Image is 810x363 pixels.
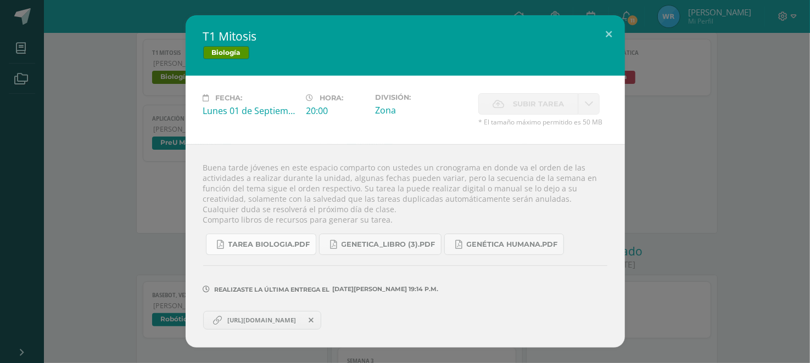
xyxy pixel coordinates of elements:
button: Close (Esc) [594,15,625,53]
span: Genetica_LIBRO (3).pdf [342,240,435,249]
span: * El tamaño máximo permitido es 50 MB [478,117,607,127]
span: Fecha: [216,94,243,102]
div: 20:00 [306,105,366,117]
label: División: [375,93,470,101]
div: Lunes 01 de Septiembre [203,105,298,117]
a: La fecha de entrega ha expirado [578,93,600,115]
a: Tarea biologia.pdf [206,234,316,255]
h2: T1 Mitosis [203,29,607,44]
span: Subir tarea [513,94,564,114]
a: [URL][DOMAIN_NAME] [203,311,322,330]
a: Genética humana.pdf [444,234,564,255]
label: La fecha de entrega ha expirado [478,93,578,115]
a: Genetica_LIBRO (3).pdf [319,234,442,255]
span: [DATE][PERSON_NAME] 19:14 p.m. [330,289,439,290]
span: Genética humana.pdf [467,240,558,249]
span: Hora: [320,94,344,102]
span: Tarea biologia.pdf [228,240,310,249]
div: Zona [375,104,470,116]
span: Remover entrega [302,314,321,326]
span: Biología [203,46,249,59]
div: Buena tarde jóvenes en este espacio comparto con ustedes un cronograma en donde va el orden de la... [186,144,625,347]
span: [URL][DOMAIN_NAME] [222,316,301,325]
span: Realizaste la última entrega el [215,286,330,293]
